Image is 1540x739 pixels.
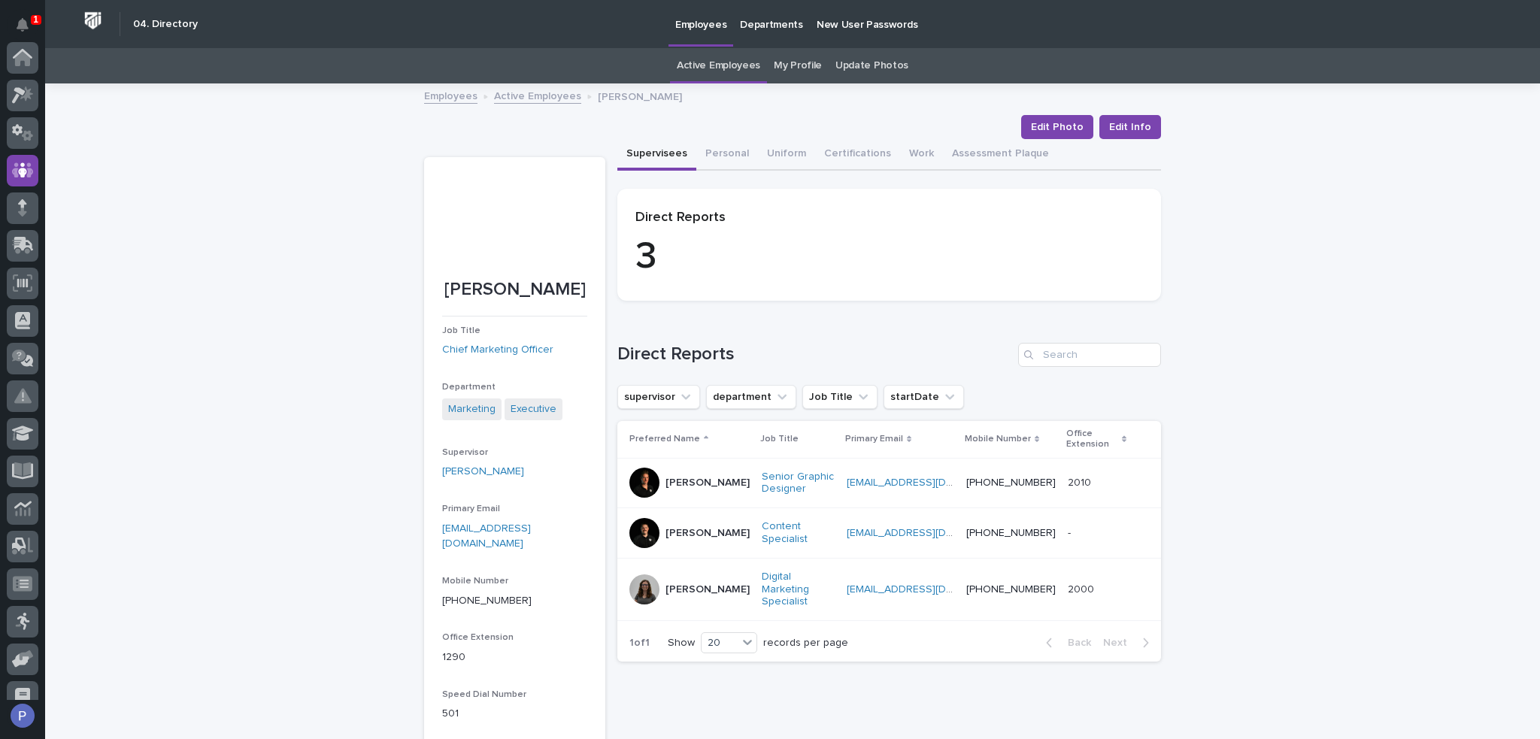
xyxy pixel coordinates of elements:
[1021,115,1093,139] button: Edit Photo
[884,385,964,409] button: startDate
[442,650,587,665] p: 1290
[1099,115,1161,139] button: Edit Info
[966,528,1056,538] a: [PHONE_NUMBER]
[696,139,758,171] button: Personal
[33,14,38,25] p: 1
[629,431,700,447] p: Preferred Name
[966,584,1056,595] a: [PHONE_NUMBER]
[442,690,526,699] span: Speed Dial Number
[617,558,1161,620] tr: [PERSON_NAME]Digital Marketing Specialist [EMAIL_ADDRESS][DOMAIN_NAME] [PHONE_NUMBER]20002000
[763,637,848,650] p: records per page
[668,637,695,650] p: Show
[1018,343,1161,367] input: Search
[19,18,38,42] div: Notifications1
[635,235,1143,280] p: 3
[442,342,553,358] a: Chief Marketing Officer
[442,464,524,480] a: [PERSON_NAME]
[133,18,198,31] h2: 04. Directory
[617,385,700,409] button: supervisor
[617,344,1012,365] h1: Direct Reports
[442,383,496,392] span: Department
[442,448,488,457] span: Supervisor
[7,9,38,41] button: Notifications
[847,584,1017,595] a: [EMAIL_ADDRESS][DOMAIN_NAME]
[762,571,835,608] a: Digital Marketing Specialist
[706,385,796,409] button: department
[442,633,514,642] span: Office Extension
[758,139,815,171] button: Uniform
[762,520,835,546] a: Content Specialist
[511,401,556,417] a: Executive
[617,139,696,171] button: Supervisees
[900,139,943,171] button: Work
[617,458,1161,508] tr: [PERSON_NAME]Senior Graphic Designer [EMAIL_ADDRESS][DOMAIN_NAME] [PHONE_NUMBER]20102010
[665,527,750,540] p: [PERSON_NAME]
[1059,638,1091,648] span: Back
[835,48,908,83] a: Update Photos
[665,583,750,596] p: [PERSON_NAME]
[635,210,1143,226] p: Direct Reports
[1034,636,1097,650] button: Back
[448,401,496,417] a: Marketing
[494,86,581,104] a: Active Employees
[442,595,532,606] a: [PHONE_NUMBER]
[442,504,500,513] span: Primary Email
[1031,120,1084,135] span: Edit Photo
[79,7,107,35] img: Workspace Logo
[966,477,1056,488] a: [PHONE_NUMBER]
[1068,474,1094,489] p: 2010
[424,86,477,104] a: Employees
[1066,426,1118,453] p: Office Extension
[845,431,903,447] p: Primary Email
[442,279,587,301] p: [PERSON_NAME]
[677,48,760,83] a: Active Employees
[1068,524,1074,540] p: -
[617,508,1161,559] tr: [PERSON_NAME]Content Specialist [EMAIL_ADDRESS][DOMAIN_NAME] [PHONE_NUMBER]--
[665,477,750,489] p: [PERSON_NAME]
[802,385,878,409] button: Job Title
[847,477,1017,488] a: [EMAIL_ADDRESS][DOMAIN_NAME]
[1068,580,1097,596] p: 2000
[442,523,531,550] a: [EMAIL_ADDRESS][DOMAIN_NAME]
[598,87,682,104] p: [PERSON_NAME]
[1103,638,1136,648] span: Next
[815,139,900,171] button: Certifications
[7,700,38,731] button: users-avatar
[943,139,1058,171] button: Assessment Plaque
[442,577,508,586] span: Mobile Number
[965,431,1031,447] p: Mobile Number
[1109,120,1151,135] span: Edit Info
[442,326,480,335] span: Job Title
[847,528,1017,538] a: [EMAIL_ADDRESS][DOMAIN_NAME]
[762,471,835,496] a: Senior Graphic Designer
[1097,636,1161,650] button: Next
[760,431,799,447] p: Job Title
[442,706,587,722] p: 501
[617,625,662,662] p: 1 of 1
[774,48,822,83] a: My Profile
[702,635,738,651] div: 20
